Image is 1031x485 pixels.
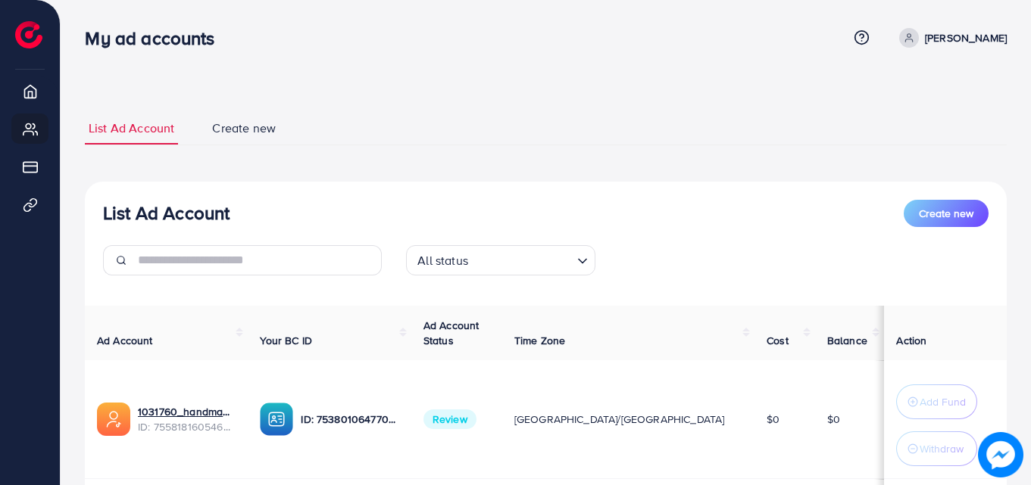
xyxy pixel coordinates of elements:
[423,409,476,429] span: Review
[473,247,571,272] input: Search for option
[85,27,227,49] h3: My ad accounts
[896,431,977,466] button: Withdraw
[212,120,276,137] span: Create new
[514,412,725,427] span: [GEOGRAPHIC_DATA]/[GEOGRAPHIC_DATA]
[260,333,312,348] span: Your BC ID
[423,318,480,348] span: Ad Account Status
[514,333,565,348] span: Time Zone
[827,333,867,348] span: Balance
[827,412,840,427] span: $0
[97,403,130,436] img: ic-ads-acc.e4c84228.svg
[767,333,789,348] span: Cost
[896,333,926,348] span: Action
[767,412,779,427] span: $0
[893,28,1007,48] a: [PERSON_NAME]
[301,410,398,428] p: ID: 7538010647703846913
[978,432,1023,477] img: image
[925,29,1007,47] p: [PERSON_NAME]
[260,403,293,436] img: ic-ba-acc.ded83a64.svg
[414,250,471,272] span: All status
[138,404,236,419] a: 1031760_handmadeshawls_1759776358184
[138,404,236,435] div: <span class='underline'>1031760_handmadeshawls_1759776358184</span></br>7558181605464621073
[138,419,236,434] span: ID: 7558181605464621073
[406,245,595,275] div: Search for option
[920,393,966,411] p: Add Fund
[103,202,230,224] h3: List Ad Account
[15,21,42,48] img: logo
[920,440,964,458] p: Withdraw
[97,333,153,348] span: Ad Account
[904,200,989,227] button: Create new
[89,120,174,137] span: List Ad Account
[919,206,973,221] span: Create new
[896,384,977,419] button: Add Fund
